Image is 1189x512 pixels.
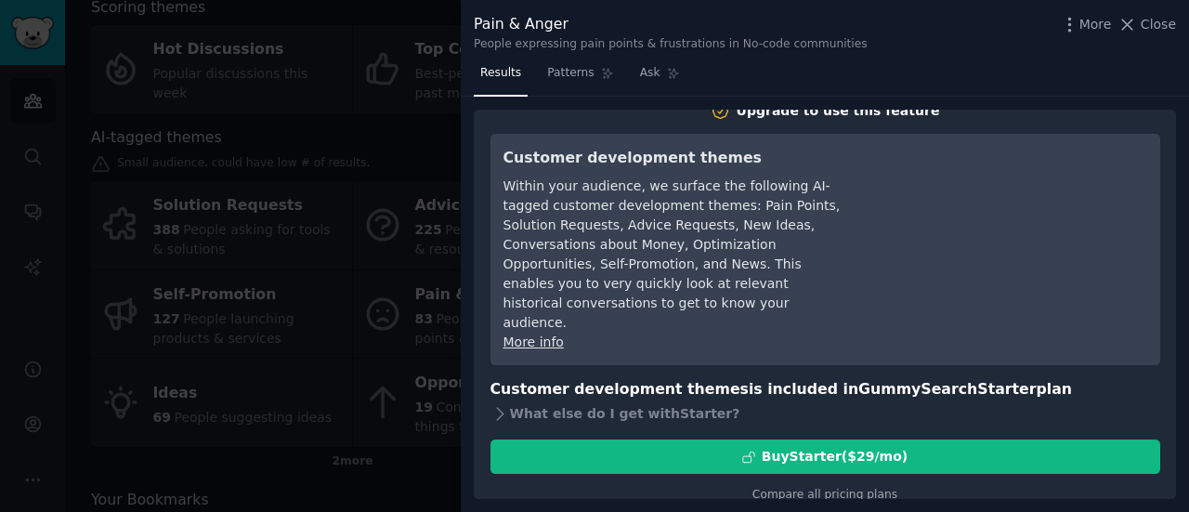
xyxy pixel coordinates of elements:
button: BuyStarter($29/mo) [490,440,1160,474]
div: Buy Starter ($ 29 /mo ) [762,447,908,466]
div: Pain & Anger [474,13,868,36]
div: Upgrade to use this feature [737,101,940,121]
span: Ask [640,65,660,82]
a: More info [503,335,564,349]
a: Compare all pricing plans [752,488,897,501]
div: What else do I get with Starter ? [490,400,1160,427]
span: Patterns [547,65,594,82]
button: More [1060,15,1112,34]
a: Results [474,59,528,97]
span: GummySearch Starter [858,380,1036,398]
span: More [1079,15,1112,34]
span: Results [480,65,521,82]
a: Patterns [541,59,620,97]
div: Within your audience, we surface the following AI-tagged customer development themes: Pain Points... [503,177,843,333]
div: People expressing pain points & frustrations in No-code communities [474,36,868,53]
h3: Customer development themes is included in plan [490,378,1160,401]
iframe: YouTube video player [869,147,1147,286]
span: Close [1141,15,1176,34]
h3: Customer development themes [503,147,843,170]
button: Close [1117,15,1176,34]
a: Ask [634,59,686,97]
